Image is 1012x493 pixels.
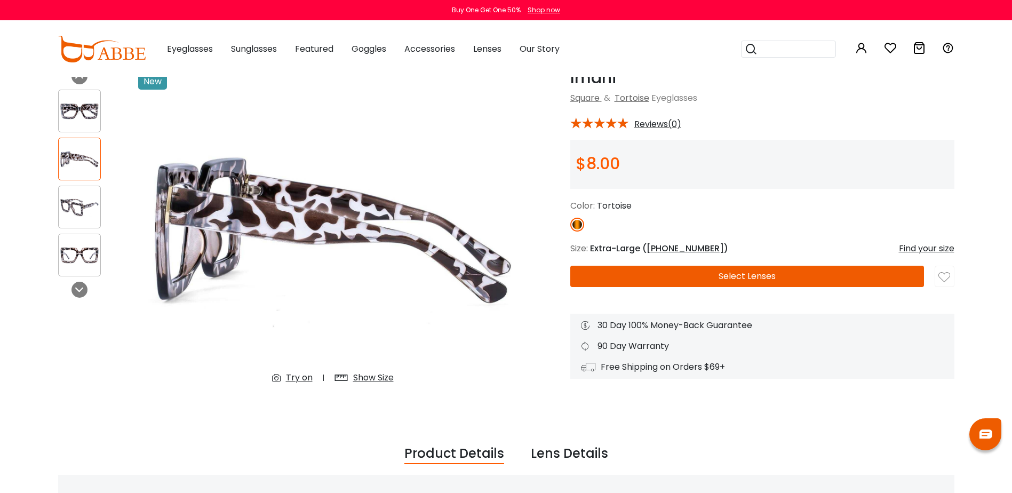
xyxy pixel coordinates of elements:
span: Our Story [520,43,560,55]
span: Eyeglasses [651,92,697,104]
span: [PHONE_NUMBER] [647,242,724,255]
div: Free Shipping on Orders $69+ [581,361,944,373]
span: $8.00 [576,152,620,175]
img: abbeglasses.com [58,36,146,62]
div: Buy One Get One 50% [452,5,521,15]
span: Color: [570,200,595,212]
div: 90 Day Warranty [581,340,944,353]
a: Tortoise [615,92,649,104]
div: Shop now [528,5,560,15]
img: chat [979,430,992,439]
img: Imani Tortoise Plastic Eyeglasses , UniversalBridgeFit Frames from ABBE Glasses [59,245,100,266]
img: Imani Tortoise Plastic Eyeglasses , UniversalBridgeFit Frames from ABBE Glasses [59,101,100,122]
span: Lenses [473,43,501,55]
span: Accessories [404,43,455,55]
span: Eyeglasses [167,43,213,55]
div: Show Size [353,371,394,384]
a: Square [570,92,600,104]
img: Imani Tortoise Plastic Eyeglasses , UniversalBridgeFit Frames from ABBE Glasses [59,197,100,218]
div: Product Details [404,444,504,464]
span: Tortoise [597,200,632,212]
a: Shop now [522,5,560,14]
span: Reviews(0) [634,120,681,129]
img: like [938,272,950,283]
span: Goggles [352,43,386,55]
div: Try on [286,371,313,384]
span: Featured [295,43,333,55]
span: Extra-Large ( ) [590,242,728,255]
div: Find your size [899,242,954,255]
img: Imani Tortoise Plastic Eyeglasses , UniversalBridgeFit Frames from ABBE Glasses [59,149,100,170]
div: Lens Details [531,444,608,464]
span: & [602,92,612,104]
h1: Imani [570,68,954,88]
img: Imani Tortoise Plastic Eyeglasses , UniversalBridgeFit Frames from ABBE Glasses [138,68,528,393]
button: Select Lenses [570,266,924,287]
span: Sunglasses [231,43,277,55]
span: Size: [570,242,588,255]
div: 30 Day 100% Money-Back Guarantee [581,319,944,332]
div: New [138,74,167,90]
